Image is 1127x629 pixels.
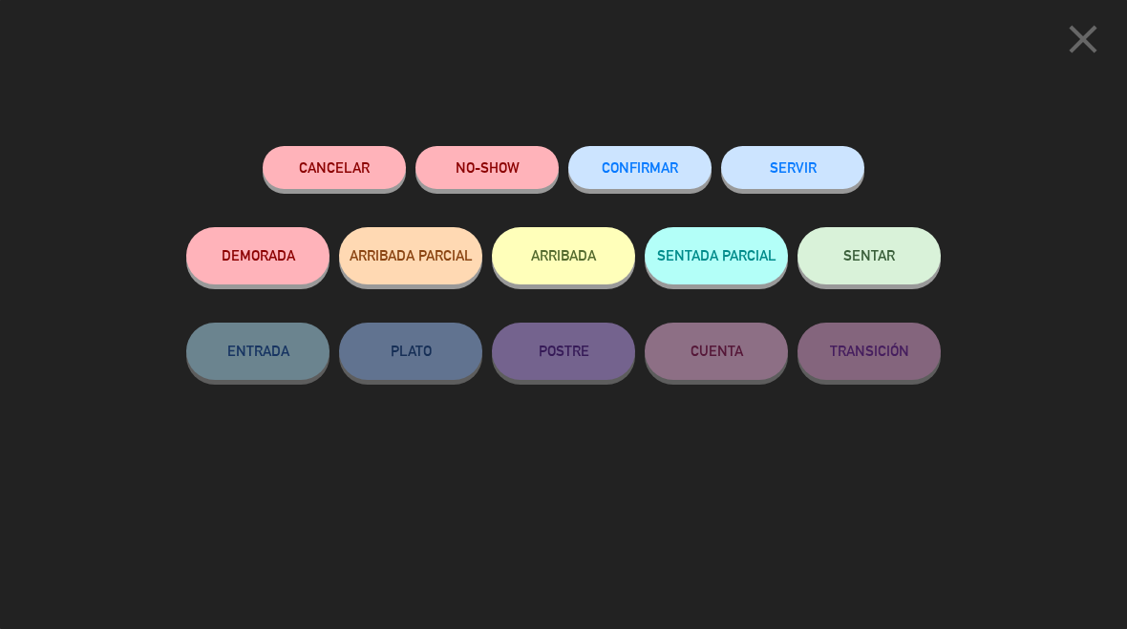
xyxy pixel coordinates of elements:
[339,323,482,380] button: PLATO
[645,227,788,284] button: SENTADA PARCIAL
[602,159,678,176] span: CONFIRMAR
[350,247,473,263] span: ARRIBADA PARCIAL
[263,146,406,189] button: Cancelar
[797,323,941,380] button: TRANSICIÓN
[186,323,330,380] button: ENTRADA
[797,227,941,284] button: SENTAR
[415,146,559,189] button: NO-SHOW
[721,146,864,189] button: SERVIR
[492,323,635,380] button: POSTRE
[492,227,635,284] button: ARRIBADA
[645,323,788,380] button: CUENTA
[568,146,712,189] button: CONFIRMAR
[186,227,330,284] button: DEMORADA
[843,247,895,263] span: SENTAR
[1059,15,1107,63] i: close
[339,227,482,284] button: ARRIBADA PARCIAL
[1053,14,1113,71] button: close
